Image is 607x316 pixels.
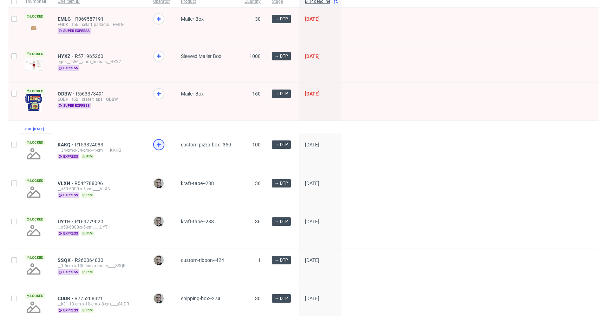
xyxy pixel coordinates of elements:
[25,145,42,162] img: no_design.png
[58,16,75,22] a: EMLG
[305,16,320,22] span: [DATE]
[25,217,45,222] span: Locked
[181,296,220,301] span: shipping-box--274
[58,53,75,59] a: HYXZ
[252,142,261,147] span: 100
[58,142,75,147] a: KAKQ
[305,257,319,263] span: [DATE]
[154,178,164,188] img: Krystian Gaza
[154,217,164,226] img: Krystian Gaza
[81,231,94,236] span: pim
[181,91,204,97] span: Mailer Box
[58,257,75,263] a: SSQK
[25,222,42,239] img: no_design.png
[181,219,214,224] span: kraft-tape--288
[58,308,79,313] span: express
[181,180,214,186] span: kraft-tape--288
[305,142,319,147] span: [DATE]
[58,65,79,71] span: express
[275,16,288,22] span: → DTP
[154,294,164,303] img: Krystian Gaza
[25,126,44,132] div: Due [DATE]
[25,299,42,316] img: no_design.png
[81,192,94,198] span: pim
[154,255,164,265] img: Krystian Gaza
[25,255,45,261] span: Locked
[58,147,142,153] div: __34-cm-x-34-cm-x-4-cm____KAKQ
[25,88,45,94] span: Locked
[252,91,261,97] span: 160
[255,16,261,22] span: 30
[255,219,261,224] span: 36
[58,59,142,65] div: egdk__fs56__aura_herbals__HYXZ
[58,263,142,269] div: __1-5cm-x-100-linear-meter____SSQK
[25,14,45,19] span: Locked
[58,269,79,275] span: express
[25,184,42,200] img: no_design.png
[25,178,45,184] span: Locked
[58,28,91,34] span: super express
[25,140,45,145] span: Locked
[76,91,106,97] a: R563373491
[75,219,105,224] a: R169779020
[275,91,288,97] span: → DTP
[275,257,288,263] span: → DTP
[58,301,142,307] div: __k31-13-cm-x-10-cm-x-8-cm____CUDR
[275,295,288,302] span: → DTP
[305,91,320,97] span: [DATE]
[25,51,45,57] span: Locked
[255,296,261,301] span: 30
[25,94,42,111] img: version_two_editor_design.png
[81,308,94,313] span: pim
[181,142,231,147] span: custom-pizza-box--359
[25,59,42,71] img: version_two_editor_design.png
[58,97,142,102] div: EGDK__f52__crateit_aps__ODBW
[58,219,75,224] a: UYTH
[58,22,142,27] div: EGDK__f56__selarl_palladio__EMLG
[275,53,288,59] span: → DTP
[81,269,94,275] span: pim
[58,154,79,159] span: express
[305,219,319,224] span: [DATE]
[58,103,91,108] span: super express
[75,53,105,59] a: R571965260
[58,296,74,301] a: CUDR
[75,142,105,147] a: R153324083
[25,23,42,33] img: version_two_editor_design
[58,180,74,186] a: VLXN
[74,180,104,186] a: R542788096
[181,257,224,263] span: custom-ribbon--424
[75,257,105,263] a: R260064030
[25,261,42,277] img: no_design.png
[25,293,45,299] span: Locked
[275,141,288,148] span: → DTP
[275,180,288,186] span: → DTP
[58,231,79,236] span: express
[74,296,104,301] a: R775208321
[58,91,76,97] a: ODBW
[305,180,319,186] span: [DATE]
[81,154,94,159] span: pim
[58,186,142,192] div: __x50-6000-x-5-cm____VLXN
[258,257,261,263] span: 1
[249,53,261,59] span: 1000
[181,53,221,59] span: Sleeved Mailer Box
[275,218,288,225] span: → DTP
[75,16,105,22] a: R069587191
